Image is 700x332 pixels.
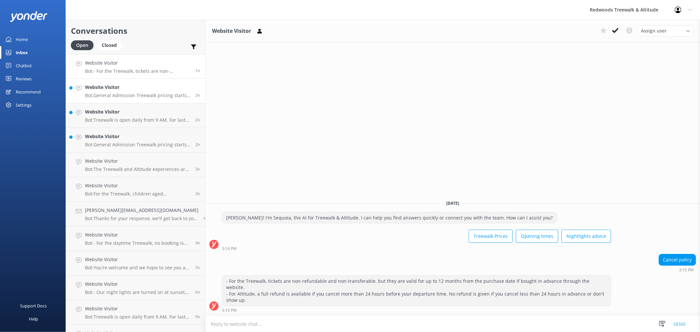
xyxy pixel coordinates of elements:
div: Sep 23 2025 03:14pm (UTC +12:00) Pacific/Auckland [222,246,611,251]
p: Bot: General Admission Treewalk pricing starts at $42 for adults (16+ years) and $26 for children... [85,93,190,98]
h4: Website Visitor [85,182,190,189]
h4: Website Visitor [85,157,190,165]
div: - For the Treewalk, tickets are non-refundable and non-transferable, but they are valid for up to... [222,276,611,306]
span: Sep 23 2025 02:29pm (UTC +12:00) Pacific/Auckland [195,117,200,123]
strong: 3:15 PM [679,268,694,272]
h4: Website Visitor [85,133,190,140]
button: Nightlights advice [562,230,611,243]
h3: Website Visitor [212,27,251,35]
div: Assign User [638,26,693,36]
p: Bot: - For the Treewalk, tickets are non-refundable and non-transferable, but they are valid for ... [85,68,190,74]
div: Help [29,312,38,325]
span: Sep 23 2025 01:10pm (UTC +12:00) Pacific/Auckland [195,191,200,197]
h4: Website Visitor [85,59,190,67]
span: Sep 23 2025 07:45am (UTC +12:00) Pacific/Auckland [195,314,200,320]
a: Website VisitorBot:General Admission Treewalk pricing starts at $42 for adults (16+ years) and $2... [66,79,205,103]
a: Website VisitorBot:Treewalk is open daily from 9 AM. For last ticket sold times, please check our... [66,300,205,325]
div: Recommend [16,85,41,98]
h4: Website Visitor [85,280,190,288]
div: Sep 23 2025 03:15pm (UTC +12:00) Pacific/Auckland [222,308,611,312]
span: Sep 23 2025 12:30pm (UTC +12:00) Pacific/Auckland [195,240,200,246]
div: Open [71,40,94,50]
div: Closed [97,40,122,50]
a: [PERSON_NAME][EMAIL_ADDRESS][DOMAIN_NAME]Bot:Thanks for your response, we'll get back to you as s... [66,202,205,226]
a: Website VisitorBot:- Our night lights are turned on at sunset, and the night walk starts 20 minut... [66,276,205,300]
p: Bot: - For the daytime Treewalk, no booking is required as it is General Admission, and tickets a... [85,240,190,246]
span: Sep 23 2025 01:28pm (UTC +12:00) Pacific/Auckland [195,166,200,172]
h4: Website Visitor [85,256,190,263]
strong: 3:15 PM [222,308,237,312]
p: Bot: Treewalk is open daily from 9 AM. For last ticket sold times, please check our website FAQs ... [85,314,190,320]
a: Website VisitorBot:You're welcome and we hope to see you at [GEOGRAPHIC_DATA] & Altitude soon!5h [66,251,205,276]
p: Bot: General Admission Treewalk pricing starts at $42 for adults (16+ years) and $26 for children... [85,142,190,148]
span: [DATE] [442,200,463,206]
a: Website VisitorBot:Treewalk is open daily from 9 AM. For last ticket sold times, please check our... [66,103,205,128]
a: Closed [97,41,125,49]
a: Website VisitorBot:General Admission Treewalk pricing starts at $42 for adults (16+ years) and $2... [66,128,205,153]
button: Opening times [516,230,558,243]
div: Cancel policy [659,254,696,265]
h4: Website Visitor [85,231,190,239]
h4: Website Visitor [85,84,190,91]
a: Open [71,41,97,49]
img: yonder-white-logo.png [10,11,48,22]
p: Bot: For the Treewalk, children aged [DEMOGRAPHIC_DATA] years old require paid admission. They mu... [85,191,190,197]
p: Bot: Treewalk is open daily from 9 AM. For last ticket sold times, please check our website FAQs ... [85,117,190,123]
div: Settings [16,98,32,112]
span: Sep 23 2025 02:25pm (UTC +12:00) Pacific/Auckland [195,142,200,147]
a: Website VisitorBot:The Treewalk and Altitude experiences are great all-weather activities, and th... [66,153,205,177]
h2: Conversations [71,25,200,37]
a: Website VisitorBot:For the Treewalk, children aged [DEMOGRAPHIC_DATA] years old require paid admi... [66,177,205,202]
span: Sep 23 2025 02:32pm (UTC +12:00) Pacific/Auckland [195,93,200,98]
span: Assign user [641,27,667,34]
a: Website VisitorBot:- For the daytime Treewalk, no booking is required as it is General Admission,... [66,226,205,251]
div: Support Docs [20,299,47,312]
h4: Website Visitor [85,305,190,312]
h4: [PERSON_NAME][EMAIL_ADDRESS][DOMAIN_NAME] [85,207,199,214]
p: Bot: - Our night lights are turned on at sunset, and the night walk starts 20 minutes thereafter.... [85,289,190,295]
h4: Website Visitor [85,108,190,115]
div: Inbox [16,46,28,59]
button: Treewalk Prices [469,230,513,243]
span: Sep 23 2025 12:51pm (UTC +12:00) Pacific/Auckland [203,216,208,221]
p: Bot: Thanks for your response, we'll get back to you as soon as we can during opening hours. [85,216,199,221]
div: [PERSON_NAME]! I'm Sequoia, the AI for Treewalk & Altitude. I can help you find answers quickly o... [222,212,557,223]
div: Reviews [16,72,32,85]
span: Sep 23 2025 11:12am (UTC +12:00) Pacific/Auckland [195,265,200,270]
span: Sep 23 2025 10:11am (UTC +12:00) Pacific/Auckland [195,289,200,295]
div: Home [16,33,28,46]
p: Bot: The Treewalk and Altitude experiences are great all-weather activities, and the forest is of... [85,166,190,172]
div: Sep 23 2025 03:15pm (UTC +12:00) Pacific/Auckland [659,267,696,272]
span: Sep 23 2025 03:15pm (UTC +12:00) Pacific/Auckland [195,68,200,73]
div: Chatbot [16,59,32,72]
a: Website VisitorBot:- For the Treewalk, tickets are non-refundable and non-transferable, but they ... [66,54,205,79]
p: Bot: You're welcome and we hope to see you at [GEOGRAPHIC_DATA] & Altitude soon! [85,265,190,271]
strong: 3:14 PM [222,247,237,251]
